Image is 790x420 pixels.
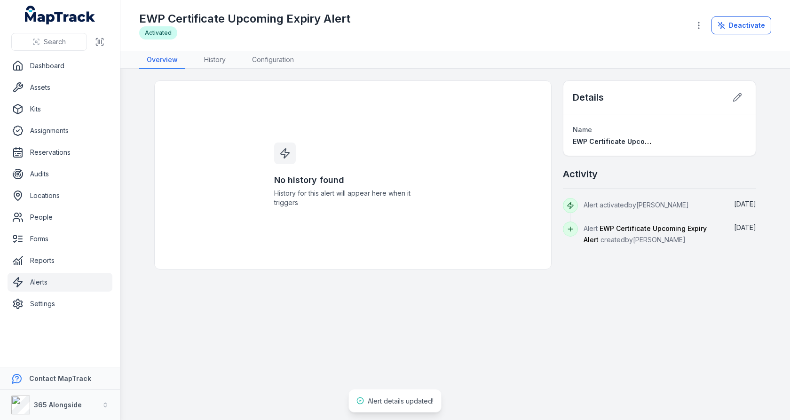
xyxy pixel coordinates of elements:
[34,401,82,409] strong: 365 Alongside
[563,167,598,181] h2: Activity
[245,51,301,69] a: Configuration
[197,51,233,69] a: History
[44,37,66,47] span: Search
[584,224,707,244] span: EWP Certificate Upcoming Expiry Alert
[584,201,689,209] span: Alert activated by [PERSON_NAME]
[8,230,112,248] a: Forms
[8,273,112,292] a: Alerts
[8,294,112,313] a: Settings
[8,78,112,97] a: Assets
[711,16,771,34] button: Deactivate
[139,26,177,40] div: Activated
[25,6,95,24] a: MapTrack
[139,11,350,26] h1: EWP Certificate Upcoming Expiry Alert
[8,251,112,270] a: Reports
[8,100,112,119] a: Kits
[8,56,112,75] a: Dashboard
[573,91,604,104] h2: Details
[8,208,112,227] a: People
[274,189,432,207] span: History for this alert will appear here when it triggers
[274,174,432,187] h3: No history found
[734,200,756,208] time: 04/09/2025, 12:44:01 pm
[734,200,756,208] span: [DATE]
[139,51,185,69] a: Overview
[8,186,112,205] a: Locations
[584,224,707,244] span: Alert created by [PERSON_NAME]
[734,223,756,231] span: [DATE]
[573,137,700,145] span: EWP Certificate Upcoming Expiry Alert
[368,397,434,405] span: Alert details updated!
[8,143,112,162] a: Reservations
[8,165,112,183] a: Audits
[8,121,112,140] a: Assignments
[29,374,91,382] strong: Contact MapTrack
[11,33,87,51] button: Search
[573,126,592,134] span: Name
[734,223,756,231] time: 04/09/2025, 12:43:50 pm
